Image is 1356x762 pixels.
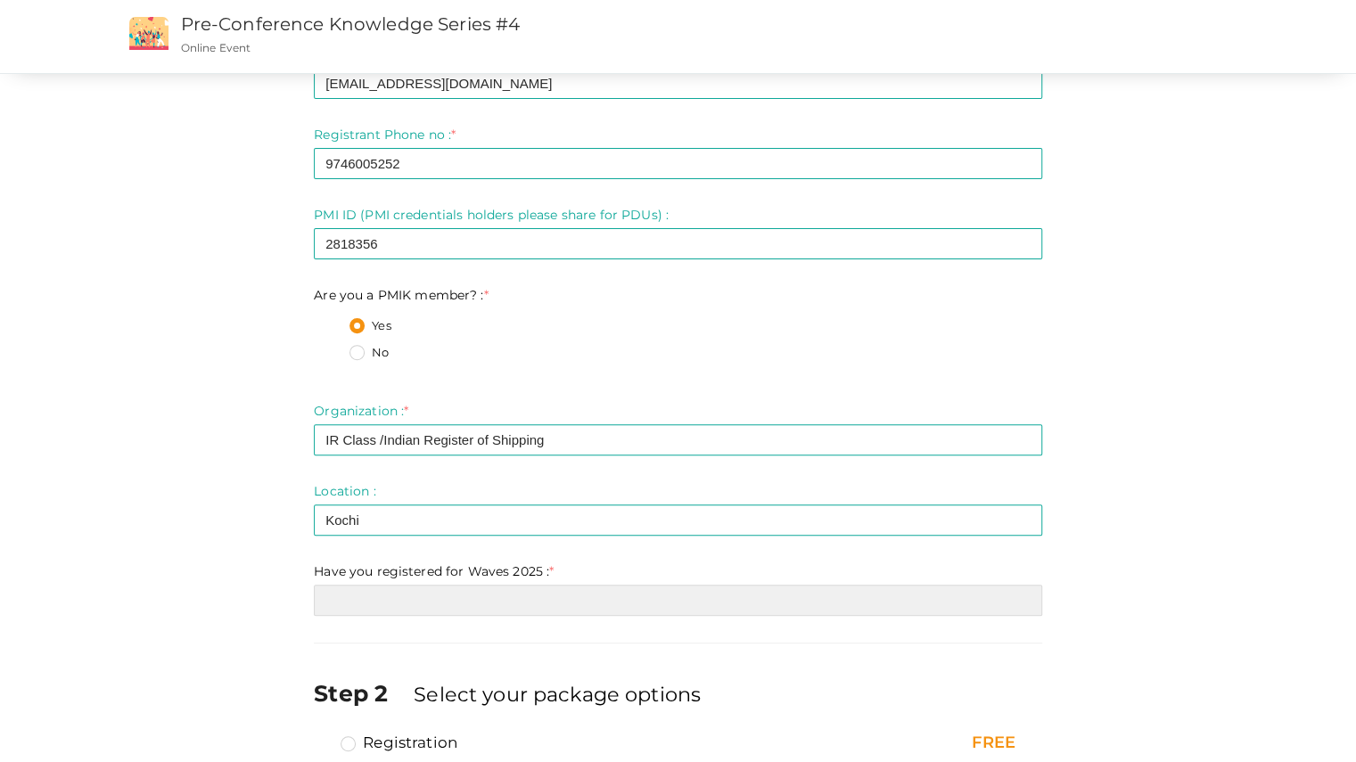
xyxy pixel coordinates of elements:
[314,126,456,143] label: Registrant Phone no :
[414,680,701,709] label: Select your package options
[349,344,389,362] label: No
[314,482,375,500] label: Location :
[314,677,410,709] label: Step 2
[181,13,521,35] a: Pre-Conference Knowledge Series #4
[341,732,457,753] label: Registration
[314,562,554,580] label: Have you registered for Waves 2025 :
[314,206,669,224] label: PMI ID (PMI credentials holders please share for PDUs) :
[314,148,1042,179] input: Enter registrant phone no here.
[129,17,168,50] img: event2.png
[349,317,390,335] label: Yes
[813,732,1015,755] div: FREE
[314,68,1042,99] input: Enter registrant email here.
[314,286,489,304] label: Are you a PMIK member? :
[181,40,859,55] p: Online Event
[314,402,408,420] label: Organization :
